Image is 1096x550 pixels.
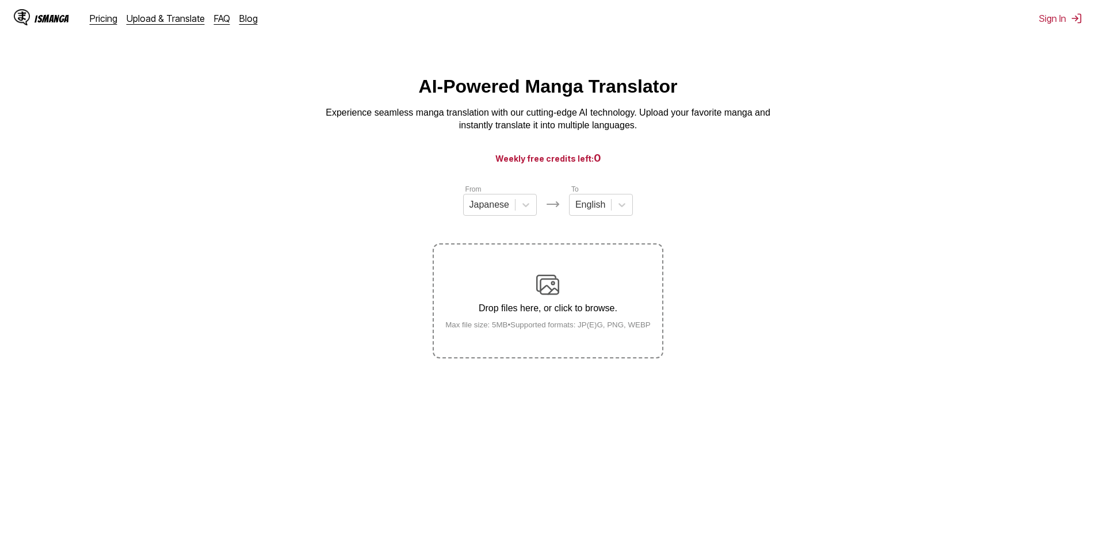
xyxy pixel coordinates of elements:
[465,185,482,193] label: From
[436,320,660,329] small: Max file size: 5MB • Supported formats: JP(E)G, PNG, WEBP
[127,13,205,24] a: Upload & Translate
[14,9,30,25] img: IsManga Logo
[35,13,69,24] div: IsManga
[1071,13,1082,24] img: Sign out
[436,303,660,314] p: Drop files here, or click to browse.
[546,197,560,211] img: Languages icon
[571,185,579,193] label: To
[28,151,1068,165] h3: Weekly free credits left:
[594,152,601,164] span: 0
[1039,13,1082,24] button: Sign In
[419,76,678,97] h1: AI-Powered Manga Translator
[239,13,258,24] a: Blog
[90,13,117,24] a: Pricing
[318,106,778,132] p: Experience seamless manga translation with our cutting-edge AI technology. Upload your favorite m...
[14,9,90,28] a: IsManga LogoIsManga
[214,13,230,24] a: FAQ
